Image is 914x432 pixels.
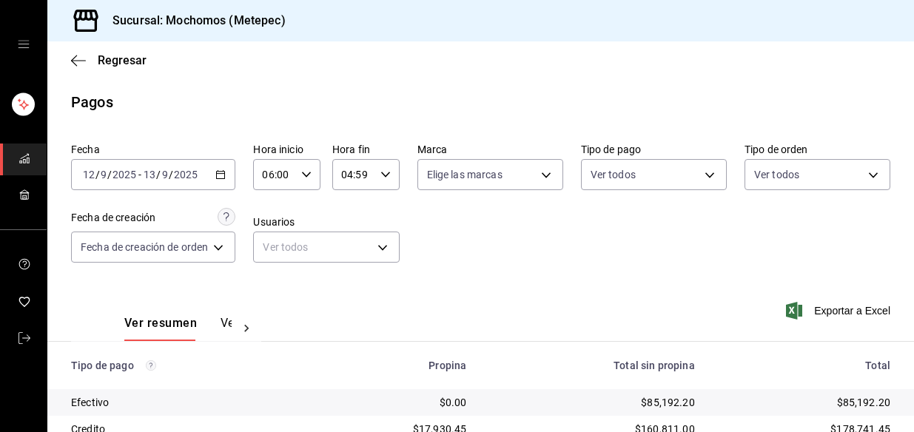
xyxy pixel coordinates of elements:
svg: Los pagos realizados con Pay y otras terminales son montos brutos. [146,360,156,371]
label: Usuarios [253,217,399,227]
input: -- [143,169,156,180]
span: Fecha de creación de orden [81,240,208,254]
span: Ver todos [591,167,636,182]
span: / [169,169,173,180]
span: / [156,169,161,180]
div: Total sin propina [490,360,694,371]
div: Total [719,360,890,371]
button: Regresar [71,53,147,67]
span: / [107,169,112,180]
label: Fecha [71,144,235,155]
div: $85,192.20 [490,395,694,410]
input: ---- [173,169,198,180]
div: Efectivo [71,395,298,410]
button: Ver resumen [124,316,197,341]
button: Exportar a Excel [789,302,890,320]
label: Marca [417,144,563,155]
label: Tipo de pago [581,144,727,155]
span: Elige las marcas [427,167,503,182]
button: open drawer [18,38,30,50]
div: Fecha de creación [71,210,155,226]
label: Hora fin [332,144,400,155]
div: Pagos [71,91,113,113]
input: -- [100,169,107,180]
div: navigation tabs [124,316,232,341]
input: -- [161,169,169,180]
button: Ver pagos [221,316,276,341]
div: $0.00 [322,395,467,410]
input: ---- [112,169,137,180]
h3: Sucursal: Mochomos (Metepec) [101,12,286,30]
div: Propina [322,360,467,371]
div: $85,192.20 [719,395,890,410]
div: Tipo de pago [71,360,298,371]
span: Ver todos [754,167,799,182]
span: - [138,169,141,180]
span: / [95,169,100,180]
div: Ver todos [253,232,399,263]
label: Hora inicio [253,144,320,155]
span: Regresar [98,53,147,67]
input: -- [82,169,95,180]
label: Tipo de orden [745,144,890,155]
